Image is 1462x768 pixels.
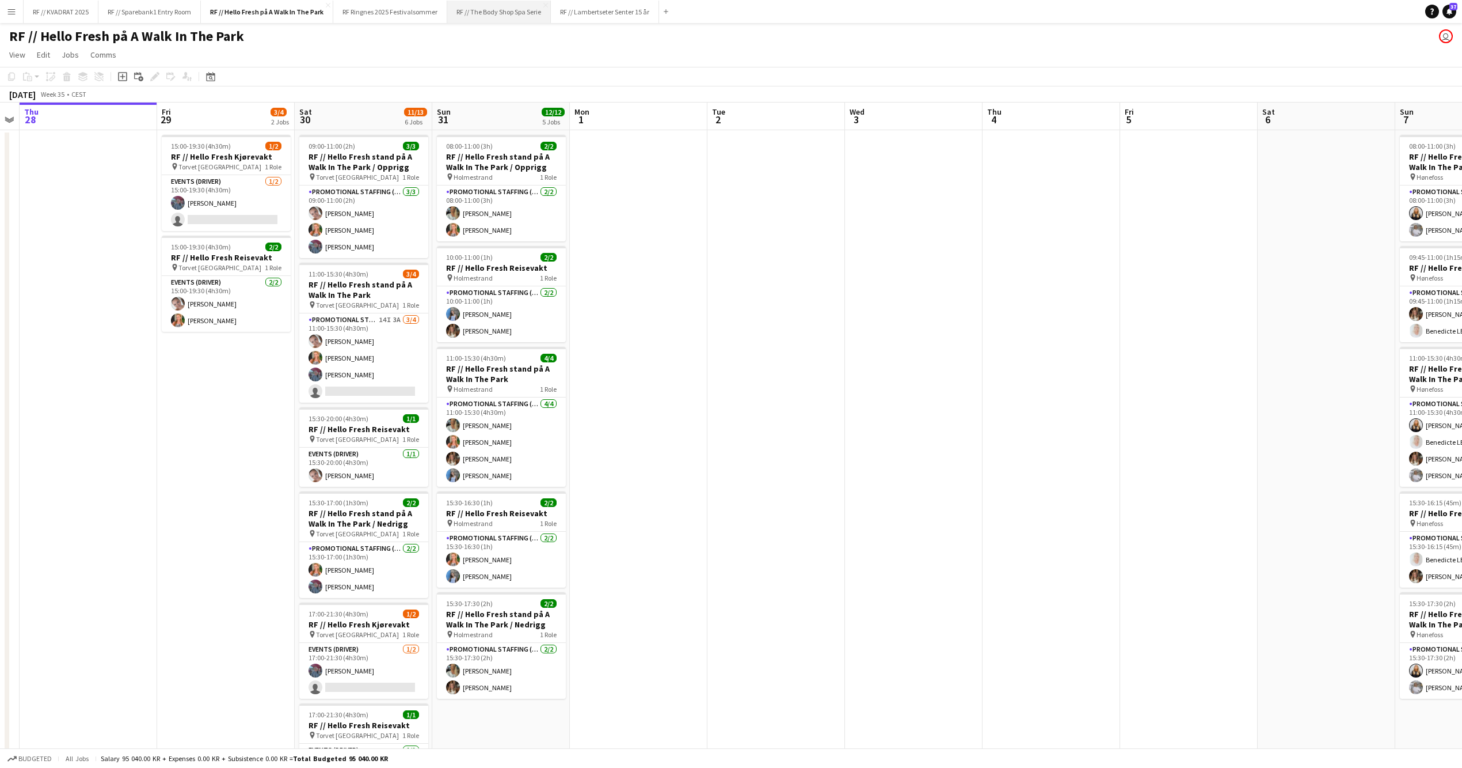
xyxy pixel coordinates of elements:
h3: RF // Hello Fresh stand på A Walk In The Park / Nedrigg [437,609,566,630]
span: 2/2 [540,498,557,507]
span: Sun [1400,107,1414,117]
span: 15:30-20:00 (4h30m) [309,414,368,423]
span: 1/2 [403,610,419,618]
button: RF // Lambertseter Senter 15 år [551,1,659,23]
button: RF // KVADRAT 2025 [24,1,98,23]
span: 1 Role [402,529,419,538]
h3: RF // Hello Fresh Reisevakt [299,424,428,434]
span: Torvet [GEOGRAPHIC_DATA] [178,162,261,171]
app-card-role: Events (Driver)1/115:30-20:00 (4h30m)[PERSON_NAME] [299,448,428,487]
span: Fri [1125,107,1134,117]
app-job-card: 09:00-11:00 (2h)3/3RF // Hello Fresh stand på A Walk In The Park / Opprigg Torvet [GEOGRAPHIC_DAT... [299,135,428,258]
app-card-role: Promotional Staffing (Promotional Staff)2/215:30-16:30 (1h)[PERSON_NAME][PERSON_NAME] [437,532,566,588]
span: Hønefoss [1417,274,1443,282]
span: 1 Role [265,162,281,171]
div: CEST [71,90,86,99]
button: RF // The Body Shop Spa Serie [447,1,551,23]
span: Holmestrand [454,385,493,394]
span: 2/2 [540,142,557,150]
span: 11/13 [404,108,427,116]
h3: RF // Hello Fresh Reisevakt [162,252,291,263]
a: Jobs [57,47,83,62]
span: 09:00-11:00 (2h) [309,142,355,150]
h3: RF // Hello Fresh stand på A Walk In The Park [437,364,566,384]
span: 1 Role [540,385,557,394]
span: 17:00-21:30 (4h30m) [309,710,368,719]
span: 1/1 [403,710,419,719]
span: 30 [298,113,312,126]
span: 4 [985,113,1002,126]
span: Torvet [GEOGRAPHIC_DATA] [316,529,399,538]
span: Holmestrand [454,173,493,181]
span: Torvet [GEOGRAPHIC_DATA] [316,731,399,740]
h1: RF // Hello Fresh på A Walk In The Park [9,28,244,45]
app-job-card: 15:00-19:30 (4h30m)1/2RF // Hello Fresh Kjørevakt Torvet [GEOGRAPHIC_DATA]1 RoleEvents (Driver)1/... [162,135,291,231]
span: Torvet [GEOGRAPHIC_DATA] [316,630,399,639]
span: 2/2 [403,498,419,507]
span: 3 [848,113,865,126]
app-card-role: Events (Driver)1/217:00-21:30 (4h30m)[PERSON_NAME] [299,643,428,699]
span: 11:00-15:30 (4h30m) [446,354,506,362]
span: Torvet [GEOGRAPHIC_DATA] [316,435,399,444]
span: Holmestrand [454,519,493,528]
span: 7 [1398,113,1414,126]
span: Torvet [GEOGRAPHIC_DATA] [316,173,399,181]
app-card-role: Promotional Staffing (Promotional Staff)2/210:00-11:00 (1h)[PERSON_NAME][PERSON_NAME] [437,286,566,342]
h3: RF // Hello Fresh Reisevakt [299,720,428,731]
span: 15:30-17:30 (2h) [446,599,493,608]
span: 6 [1261,113,1275,126]
button: RF Ringnes 2025 Festivalsommer [333,1,447,23]
span: 2/2 [540,599,557,608]
span: 15:00-19:30 (4h30m) [171,142,231,150]
span: 3/4 [403,270,419,278]
app-job-card: 15:30-20:00 (4h30m)1/1RF // Hello Fresh Reisevakt Torvet [GEOGRAPHIC_DATA]1 RoleEvents (Driver)1/... [299,407,428,487]
app-card-role: Promotional Staffing (Promotional Staff)3/309:00-11:00 (2h)[PERSON_NAME][PERSON_NAME][PERSON_NAME] [299,186,428,258]
a: 37 [1442,5,1456,18]
app-job-card: 10:00-11:00 (1h)2/2RF // Hello Fresh Reisevakt Holmestrand1 RolePromotional Staffing (Promotional... [437,246,566,342]
app-card-role: Events (Driver)2/215:00-19:30 (4h30m)[PERSON_NAME][PERSON_NAME] [162,276,291,332]
app-card-role: Events (Driver)1/215:00-19:30 (4h30m)[PERSON_NAME] [162,175,291,231]
div: 5 Jobs [542,118,564,126]
span: Thu [24,107,39,117]
div: 15:00-19:30 (4h30m)2/2RF // Hello Fresh Reisevakt Torvet [GEOGRAPHIC_DATA]1 RoleEvents (Driver)2/... [162,236,291,332]
span: 2/2 [540,253,557,262]
span: 12/12 [542,108,565,116]
span: Sun [437,107,451,117]
span: 2/2 [265,243,281,251]
div: 6 Jobs [405,118,427,126]
span: 15:00-19:30 (4h30m) [171,243,231,251]
span: Total Budgeted 95 040.00 KR [293,754,388,763]
app-card-role: Promotional Staffing (Promotional Staff)4/411:00-15:30 (4h30m)[PERSON_NAME][PERSON_NAME][PERSON_N... [437,398,566,487]
app-job-card: 08:00-11:00 (3h)2/2RF // Hello Fresh stand på A Walk In The Park / Opprigg Holmestrand1 RolePromo... [437,135,566,241]
app-user-avatar: Marit Holvik [1439,29,1453,43]
div: 17:00-21:30 (4h30m)1/2RF // Hello Fresh Kjørevakt Torvet [GEOGRAPHIC_DATA]1 RoleEvents (Driver)1/... [299,603,428,699]
app-card-role: Promotional Staffing (Promotional Staff)2/215:30-17:30 (2h)[PERSON_NAME][PERSON_NAME] [437,643,566,699]
div: Salary 95 040.00 KR + Expenses 0.00 KR + Subsistence 0.00 KR = [101,754,388,763]
h3: RF // Hello Fresh stand på A Walk In The Park [299,279,428,300]
span: 29 [160,113,171,126]
span: 1 Role [540,519,557,528]
span: 15:30-16:15 (45m) [1409,498,1461,507]
span: 1 Role [402,731,419,740]
span: 11:00-15:30 (4h30m) [309,270,368,278]
span: 37 [1449,3,1457,10]
span: 17:00-21:30 (4h30m) [309,610,368,618]
span: 15:30-17:00 (1h30m) [309,498,368,507]
span: Hønefoss [1417,519,1443,528]
app-card-role: Promotional Staffing (Promotional Staff)2/215:30-17:00 (1h30m)[PERSON_NAME][PERSON_NAME] [299,542,428,598]
app-job-card: 15:30-17:00 (1h30m)2/2RF // Hello Fresh stand på A Walk In The Park / Nedrigg Torvet [GEOGRAPHIC_... [299,491,428,598]
span: 1 Role [402,630,419,639]
span: 1 Role [402,301,419,309]
span: View [9,50,25,60]
button: Budgeted [6,752,54,765]
div: 15:30-17:30 (2h)2/2RF // Hello Fresh stand på A Walk In The Park / Nedrigg Holmestrand1 RolePromo... [437,592,566,699]
app-job-card: 11:00-15:30 (4h30m)3/4RF // Hello Fresh stand på A Walk In The Park Torvet [GEOGRAPHIC_DATA]1 Rol... [299,263,428,403]
app-job-card: 11:00-15:30 (4h30m)4/4RF // Hello Fresh stand på A Walk In The Park Holmestrand1 RolePromotional ... [437,347,566,487]
h3: RF // Hello Fresh stand på A Walk In The Park / Opprigg [299,152,428,172]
